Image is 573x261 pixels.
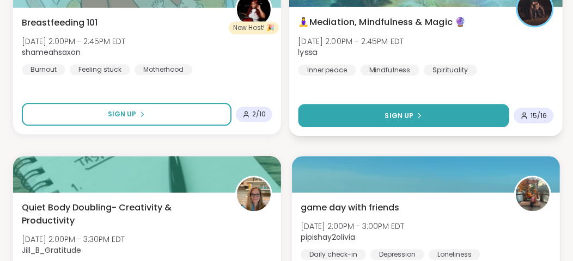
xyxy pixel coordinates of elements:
b: pipishay2olivia [301,232,355,243]
button: Sign Up [22,103,231,126]
div: Feeling stuck [70,64,130,75]
div: Depression [370,249,424,260]
img: pipishay2olivia [516,177,550,211]
span: Sign Up [108,109,137,119]
div: Loneliness [429,249,480,260]
span: 🧘‍♀️Mediation, Mindfulness & Magic 🔮 [298,15,466,28]
span: game day with friends [301,201,399,214]
div: New Host! 🎉 [229,21,279,34]
div: Motherhood [135,64,192,75]
span: [DATE] 2:00PM - 3:30PM EDT [22,234,125,245]
div: Daily check-in [301,249,366,260]
span: [DATE] 2:00PM - 2:45PM EDT [22,36,125,47]
b: lyssa [298,47,317,58]
span: Breastfeeding 101 [22,16,97,29]
div: Mindfulness [361,64,419,75]
button: Sign Up [298,104,509,127]
span: Sign Up [385,110,414,120]
div: Inner peace [298,64,356,75]
span: [DATE] 2:00PM - 3:00PM EDT [301,221,404,232]
b: shameahsaxon [22,47,81,58]
b: Jill_B_Gratitude [22,245,81,256]
img: Jill_B_Gratitude [237,177,271,211]
span: 15 / 16 [531,111,547,120]
span: 2 / 10 [252,110,266,119]
span: Quiet Body Doubling- Creativity & Productivity [22,201,223,227]
div: Burnout [22,64,65,75]
div: Spirituality [424,64,477,75]
span: [DATE] 2:00PM - 2:45PM EDT [298,35,404,46]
